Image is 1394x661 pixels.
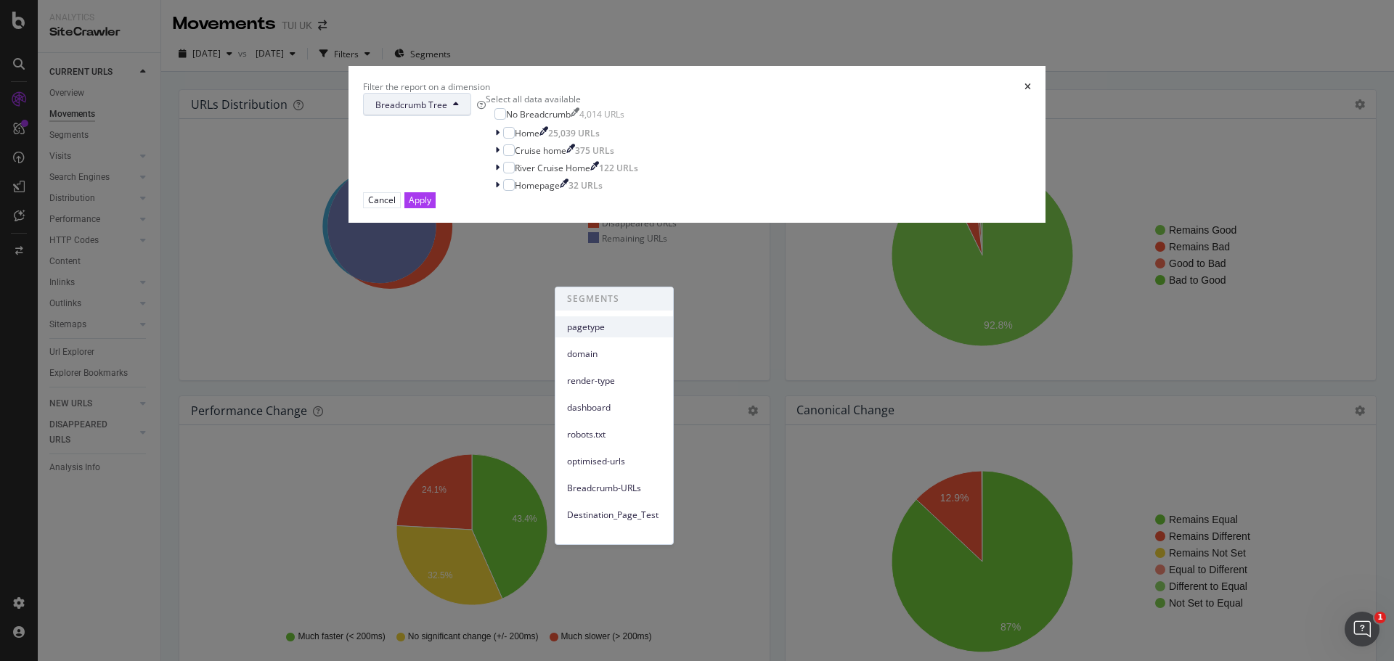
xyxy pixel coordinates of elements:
[515,144,566,157] div: Cruise home
[368,194,396,206] div: Cancel
[567,535,661,549] span: pagetype_qualifiers
[363,192,401,208] button: Cancel
[567,321,661,334] span: pagetype
[515,127,539,139] div: Home
[567,428,661,441] span: robots.txt
[567,455,661,468] span: optimised-urls
[1374,612,1386,623] span: 1
[599,162,638,174] div: 122 URLs
[363,93,471,116] button: Breadcrumb Tree
[375,99,447,111] span: Breadcrumb Tree
[579,108,624,120] div: 4,014 URLs
[548,127,600,139] div: 25,039 URLs
[1345,612,1379,646] iframe: Intercom live chat
[348,66,1045,222] div: modal
[409,194,431,206] div: Apply
[567,374,661,387] span: render-type
[567,509,661,522] span: Destination_Page_Test
[1024,81,1031,93] div: times
[567,348,661,361] span: domain
[567,482,661,495] span: Breadcrumb-URLs
[404,192,436,208] button: Apply
[568,179,603,192] div: 32 URLs
[515,179,560,192] div: Homepage
[363,81,490,93] div: Filter the report on a dimension
[575,144,614,157] div: 375 URLs
[506,108,571,120] div: No Breadcrumb
[555,287,673,311] span: SEGMENTS
[515,162,590,174] div: River Cruise Home
[567,401,661,414] span: dashboard
[486,93,638,105] div: Select all data available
